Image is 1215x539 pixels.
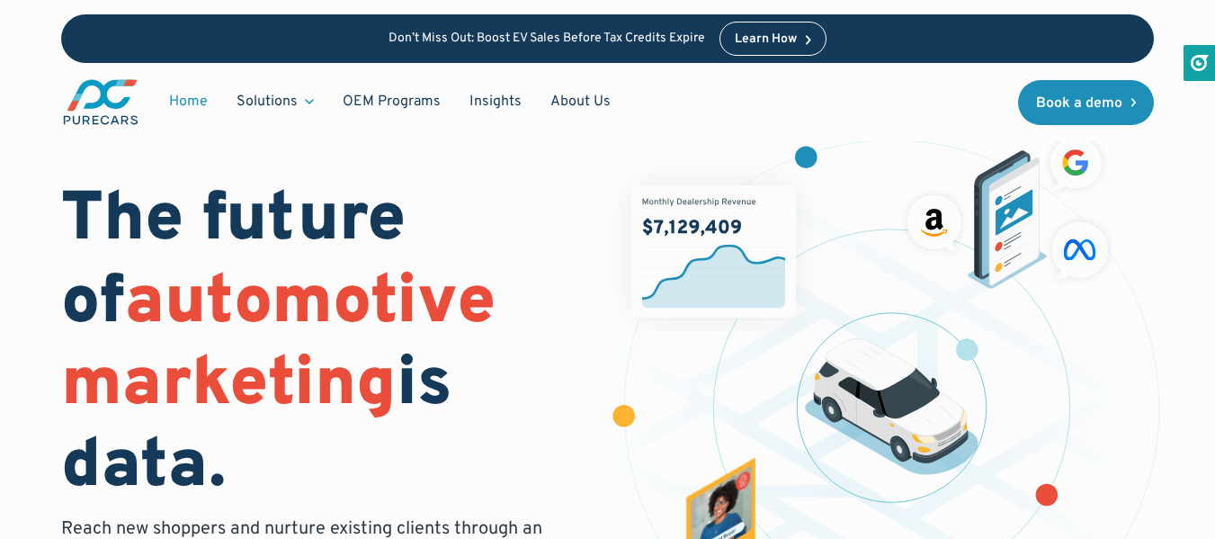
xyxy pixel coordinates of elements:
[1018,80,1155,125] a: Book a demo
[61,77,140,127] a: main
[61,261,496,429] span: automotive marketing
[155,85,222,119] a: Home
[1036,96,1122,111] div: Book a demo
[536,85,625,119] a: About Us
[735,33,797,46] div: Learn How
[389,31,705,47] p: Don’t Miss Out: Boost EV Sales Before Tax Credits Expire
[328,85,455,119] a: OEM Programs
[719,22,826,56] a: Learn How
[455,85,536,119] a: Insights
[805,338,978,475] img: illustration of a vehicle
[631,185,796,317] img: chart showing monthly dealership revenue of $7m
[899,130,1116,289] img: ads on social media and advertising partners
[61,181,586,509] h1: The future of is data.
[237,92,298,112] div: Solutions
[61,77,140,127] img: purecars logo
[222,85,328,119] div: Solutions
